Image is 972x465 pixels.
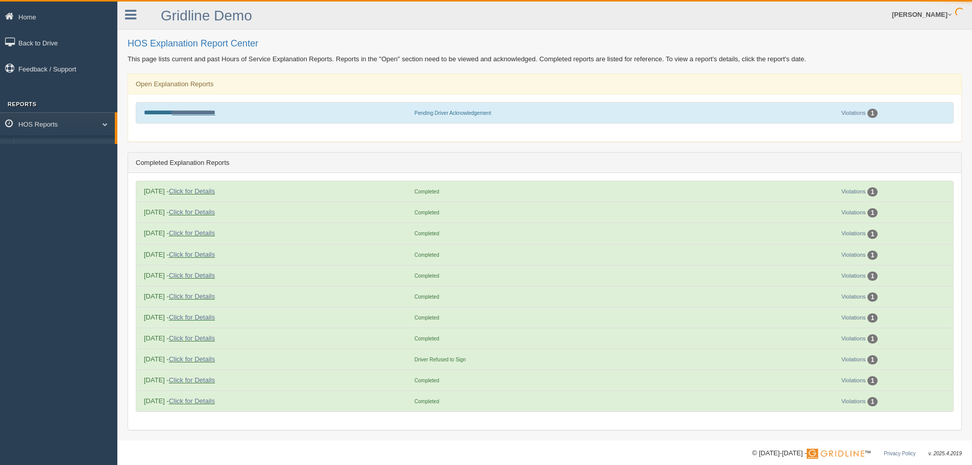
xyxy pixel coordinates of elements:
[867,313,878,323] div: 1
[414,378,439,383] span: Completed
[841,377,866,383] a: Violations
[169,251,215,258] a: Click for Details
[807,449,864,459] img: Gridline
[128,153,961,173] div: Completed Explanation Reports
[414,315,439,321] span: Completed
[414,399,439,404] span: Completed
[139,354,409,364] div: [DATE] -
[169,313,215,321] a: Click for Details
[139,207,409,217] div: [DATE] -
[867,397,878,406] div: 1
[169,292,215,300] a: Click for Details
[841,335,866,341] a: Violations
[169,272,215,279] a: Click for Details
[139,291,409,301] div: [DATE] -
[169,355,215,363] a: Click for Details
[128,74,961,94] div: Open Explanation Reports
[414,294,439,300] span: Completed
[841,209,866,215] a: Violations
[414,357,466,362] span: Driver Refused to Sign
[169,397,215,405] a: Click for Details
[169,229,215,237] a: Click for Details
[867,251,878,260] div: 1
[414,252,439,258] span: Completed
[169,208,215,216] a: Click for Details
[139,333,409,343] div: [DATE] -
[414,273,439,279] span: Completed
[841,252,866,258] a: Violations
[841,230,866,236] a: Violations
[161,8,252,23] a: Gridline Demo
[139,186,409,196] div: [DATE] -
[414,110,491,116] span: Pending Driver Acknowledgement
[128,39,962,49] h2: HOS Explanation Report Center
[139,228,409,238] div: [DATE] -
[867,208,878,217] div: 1
[867,334,878,344] div: 1
[752,448,962,459] div: © [DATE]-[DATE] - ™
[169,187,215,195] a: Click for Details
[867,187,878,197] div: 1
[867,109,878,118] div: 1
[139,250,409,259] div: [DATE] -
[139,375,409,385] div: [DATE] -
[414,231,439,236] span: Completed
[841,398,866,404] a: Violations
[139,271,409,280] div: [DATE] -
[169,334,215,342] a: Click for Details
[841,273,866,279] a: Violations
[867,376,878,385] div: 1
[841,314,866,321] a: Violations
[867,355,878,364] div: 1
[867,230,878,239] div: 1
[929,451,962,456] span: v. 2025.4.2019
[867,292,878,302] div: 1
[18,139,115,157] a: HOS Explanation Report Center
[867,272,878,281] div: 1
[884,451,915,456] a: Privacy Policy
[169,376,215,384] a: Click for Details
[841,356,866,362] a: Violations
[139,396,409,406] div: [DATE] -
[414,336,439,341] span: Completed
[414,189,439,194] span: Completed
[841,188,866,194] a: Violations
[139,312,409,322] div: [DATE] -
[841,110,866,116] a: Violations
[841,293,866,300] a: Violations
[414,210,439,215] span: Completed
